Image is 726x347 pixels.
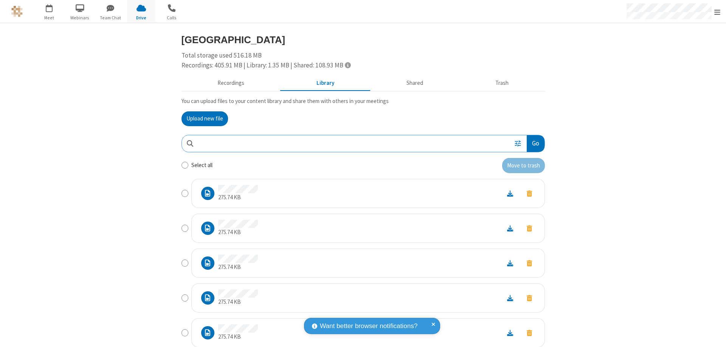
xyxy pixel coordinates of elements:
[218,333,258,341] p: 275.74 KB
[371,76,459,91] button: Shared during meetings
[281,76,371,91] button: Content library
[459,76,545,91] button: Trash
[181,61,545,70] div: Recordings: 405.91 MB | Library: 1.35 MB | Shared: 108.93 MB
[500,294,520,302] a: Download file
[500,259,520,267] a: Download file
[320,321,417,331] span: Want better browser notifications?
[520,188,539,199] button: Move to trash
[181,51,545,70] div: Total storage used 516.18 MB
[520,258,539,268] button: Move to trash
[158,14,186,21] span: Calls
[502,158,545,173] button: Move to trash
[345,62,351,68] span: Totals displayed include files that have been moved to the trash.
[218,298,258,306] p: 275.74 KB
[11,6,23,17] img: QA Selenium DO NOT DELETE OR CHANGE
[500,189,520,198] a: Download file
[218,263,258,272] p: 275.74 KB
[520,328,539,338] button: Move to trash
[218,193,258,202] p: 275.74 KB
[520,223,539,233] button: Move to trash
[181,111,228,127] button: Upload new file
[181,97,545,106] p: You can upload files to your content library and share them with others in your meetings
[527,135,544,152] button: Go
[500,224,520,233] a: Download file
[66,14,94,21] span: Webinars
[500,328,520,337] a: Download file
[181,34,545,45] h3: [GEOGRAPHIC_DATA]
[96,14,125,21] span: Team Chat
[520,293,539,303] button: Move to trash
[181,76,281,91] button: Recorded meetings
[35,14,64,21] span: Meet
[191,161,213,170] label: Select all
[218,228,258,237] p: 275.74 KB
[127,14,155,21] span: Drive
